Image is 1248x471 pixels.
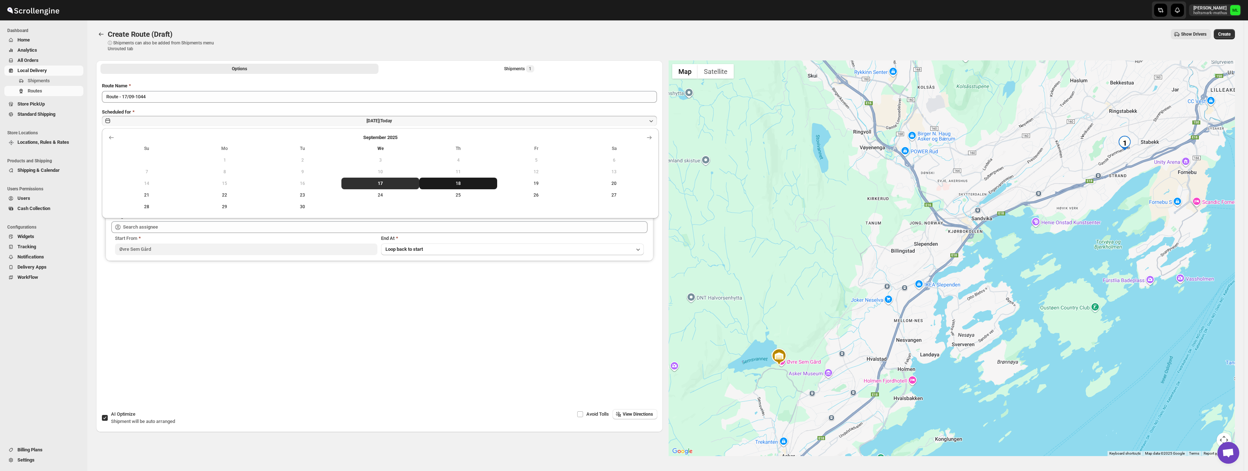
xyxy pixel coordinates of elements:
[500,169,572,175] span: 12
[4,86,83,96] button: Routes
[586,411,609,417] span: Avoid Tolls
[422,192,494,198] span: 25
[613,409,657,419] button: View Directions
[264,166,341,178] button: Tuesday September 9 2025
[1230,5,1240,15] span: Michael Lunga
[17,244,36,249] span: Tracking
[670,447,694,456] a: Open this area in Google Maps (opens a new window)
[578,146,650,151] span: Sa
[17,101,45,107] span: Store PickUp
[17,58,39,63] span: All Orders
[1214,29,1235,39] button: Create
[578,192,650,198] span: 27
[344,157,416,163] span: 3
[4,203,83,214] button: Cash Collection
[189,146,261,151] span: Mo
[419,178,497,189] button: Thursday September 18 2025
[344,192,416,198] span: 24
[17,447,43,452] span: Billing Plans
[7,224,84,230] span: Configurations
[111,181,183,186] span: 14
[28,78,50,83] span: Shipments
[698,64,734,79] button: Show satellite imagery
[1232,8,1238,13] text: ML
[575,143,653,154] th: Saturday
[96,76,663,351] div: All Route Options
[497,189,575,201] button: Friday September 26 2025
[1181,31,1207,37] span: Show Drivers
[578,169,650,175] span: 13
[529,66,531,72] span: 1
[1109,451,1141,456] button: Keyboard shortcuts
[232,66,247,72] span: Options
[623,411,653,417] span: View Directions
[266,157,338,163] span: 2
[422,169,494,175] span: 11
[500,192,572,198] span: 26
[497,154,575,166] button: Friday September 5 2025
[4,242,83,252] button: Tracking
[341,189,419,201] button: Wednesday September 24 2025
[419,143,497,154] th: Thursday
[111,419,175,424] span: Shipment will be auto arranged
[17,37,30,43] span: Home
[367,118,380,123] span: [DATE] |
[7,28,84,33] span: Dashboard
[111,192,183,198] span: 21
[17,264,47,270] span: Delivery Apps
[108,201,186,213] button: Sunday September 28 2025
[381,235,644,242] div: End At
[96,29,106,39] button: Routes
[108,189,186,201] button: Sunday September 21 2025
[189,157,261,163] span: 1
[341,178,419,189] button: Today Wednesday September 17 2025
[28,88,42,94] span: Routes
[123,221,647,233] input: Search assignee
[115,235,137,241] span: Start From
[102,91,657,103] input: Eg: Bengaluru Route
[500,181,572,186] span: 19
[17,139,69,145] span: Locations, Rules & Rates
[189,169,261,175] span: 8
[189,192,261,198] span: 22
[4,455,83,465] button: Settings
[264,143,341,154] th: Tuesday
[4,231,83,242] button: Widgets
[575,178,653,189] button: Saturday September 20 2025
[1217,433,1231,447] button: Map camera controls
[4,137,83,147] button: Locations, Rules & Rates
[6,1,60,19] img: ScrollEngine
[1204,451,1233,455] a: Report a map error
[266,146,338,151] span: Tu
[111,169,183,175] span: 7
[385,246,423,252] span: Loop back to start
[575,189,653,201] button: Saturday September 27 2025
[4,165,83,175] button: Shipping & Calendar
[111,411,135,417] span: AI Optimize
[186,143,264,154] th: Monday
[341,166,419,178] button: Wednesday September 10 2025
[4,252,83,262] button: Notifications
[4,45,83,55] button: Analytics
[4,193,83,203] button: Users
[497,143,575,154] th: Friday
[102,116,657,126] button: [DATE]|Today
[266,169,338,175] span: 9
[264,154,341,166] button: Tuesday September 2 2025
[500,157,572,163] span: 5
[264,178,341,189] button: Tuesday September 16 2025
[108,166,186,178] button: Sunday September 7 2025
[380,64,658,74] button: Selected Shipments
[186,178,264,189] button: Monday September 15 2025
[264,189,341,201] button: Tuesday September 23 2025
[17,68,47,73] span: Local Delivery
[1117,136,1132,150] div: 1
[500,146,572,151] span: Fr
[381,244,644,255] button: Loop back to start
[111,204,183,210] span: 28
[672,64,698,79] button: Show street map
[1145,451,1185,455] span: Map data ©2025 Google
[419,189,497,201] button: Thursday September 25 2025
[17,234,34,239] span: Widgets
[341,143,419,154] th: Wednesday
